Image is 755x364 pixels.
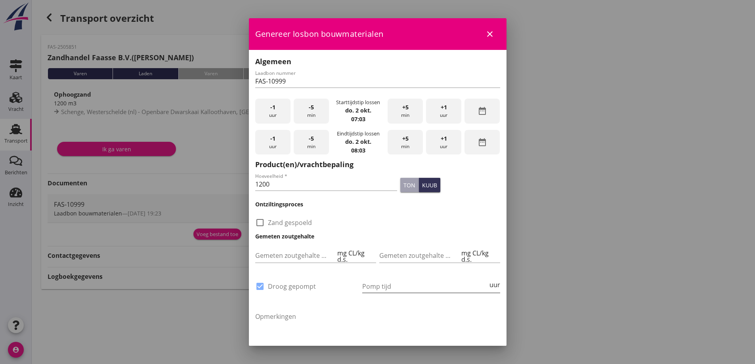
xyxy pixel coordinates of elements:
[309,103,314,112] span: -5
[255,200,500,208] h3: Ontziltingsproces
[388,99,423,124] div: min
[255,232,500,240] h3: Gemeten zoutgehalte
[403,181,415,189] div: ton
[255,249,336,262] input: Gemeten zoutgehalte voorbeun
[255,130,291,155] div: uur
[309,134,314,143] span: -5
[362,280,488,293] input: Pomp tijd
[351,115,365,123] strong: 07:03
[345,138,371,145] strong: do. 2 okt.
[422,181,437,189] div: kuub
[255,178,398,191] input: Hoeveelheid *
[255,75,500,88] input: Laadbon nummer
[255,99,291,124] div: uur
[379,249,460,262] input: Gemeten zoutgehalte achterbeun
[488,282,500,288] div: uur
[426,130,461,155] div: uur
[268,282,316,290] label: Droog gepompt
[337,130,380,137] div: Eindtijdstip lossen
[478,106,487,116] i: date_range
[268,219,312,227] label: Zand gespoeld
[255,310,500,352] textarea: Opmerkingen
[402,103,409,112] span: +5
[255,56,500,67] h2: Algemeen
[336,250,376,263] div: mg CL/kg d.s.
[478,137,487,147] i: date_range
[419,178,440,192] button: kuub
[388,130,423,155] div: min
[294,99,329,124] div: min
[351,147,365,154] strong: 08:03
[460,250,500,263] div: mg CL/kg d.s.
[270,103,275,112] span: -1
[336,99,380,106] div: Starttijdstip lossen
[294,130,329,155] div: min
[255,159,500,170] h2: Product(en)/vrachtbepaling
[345,107,371,114] strong: do. 2 okt.
[270,134,275,143] span: -1
[249,18,507,50] div: Genereer losbon bouwmaterialen
[400,178,419,192] button: ton
[441,103,447,112] span: +1
[402,134,409,143] span: +5
[441,134,447,143] span: +1
[426,99,461,124] div: uur
[485,29,495,39] i: close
